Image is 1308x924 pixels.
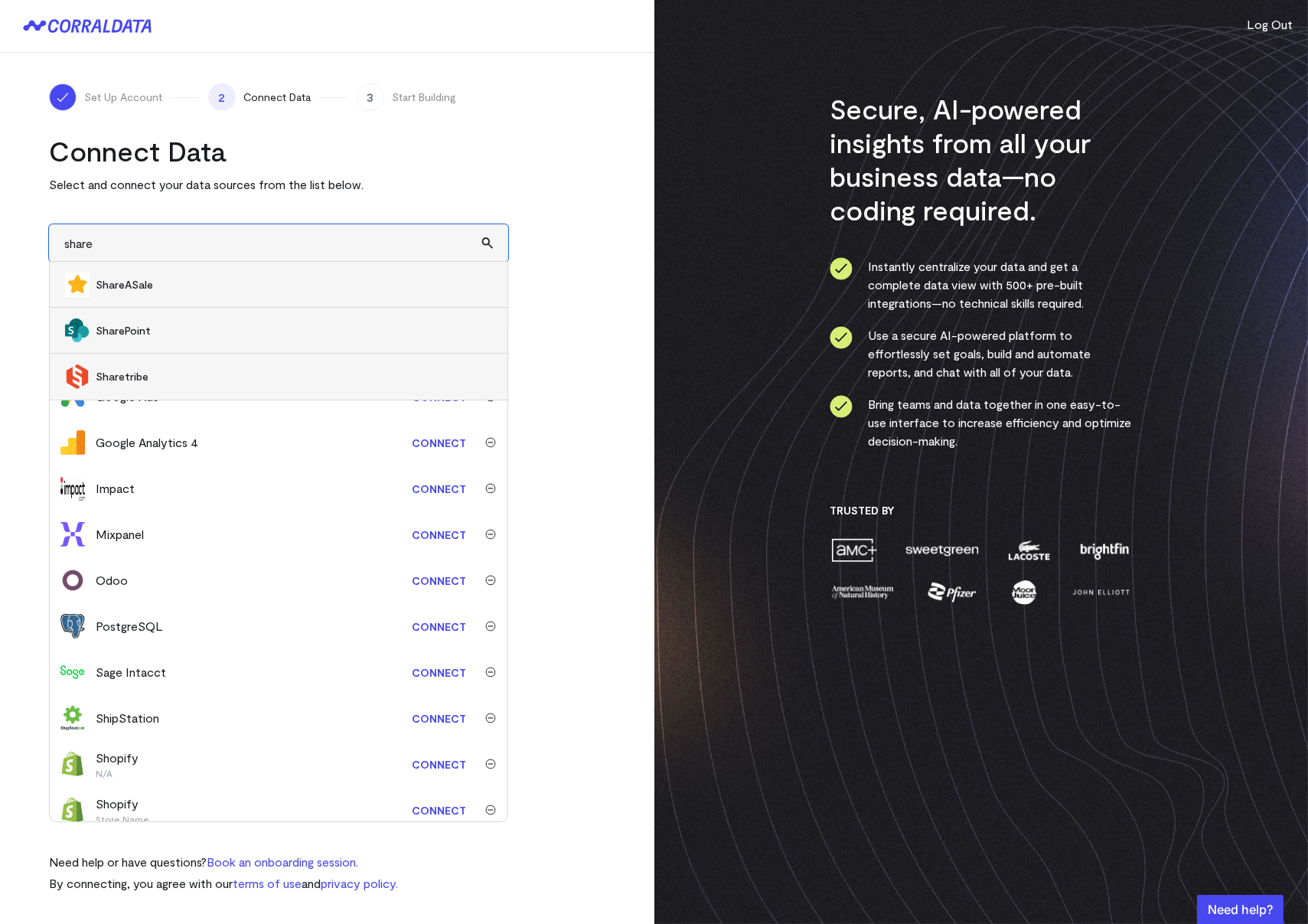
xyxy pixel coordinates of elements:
[485,759,496,769] img: trash-40e54a27.svg
[404,658,474,687] a: Connect
[96,663,166,681] div: Sage Intacct
[96,571,128,589] div: Odoo
[404,612,474,641] a: Connect
[392,90,456,105] span: Start Building
[485,621,496,632] img: trash-40e54a27.svg
[830,504,1132,518] h3: Trusted By
[65,318,90,343] img: SharePoint
[65,364,90,389] img: Sharetribe
[830,326,853,349] img: ico-check-circle-4b19435c.svg
[404,704,474,733] a: Connect
[60,522,85,547] img: mixpanel-dc8f5fa7.svg
[404,429,474,457] a: Connect
[96,369,492,384] span: Sharetribe
[485,805,496,815] img: trash-40e54a27.svg
[1006,537,1052,563] img: lacoste-7a6b0538.png
[357,83,384,111] span: 3
[485,575,496,586] img: trash-40e54a27.svg
[84,90,162,105] span: Set Up Account
[96,813,149,825] p: Store Name
[96,795,149,825] div: Shopify
[49,874,398,893] p: By connecting, you agree with our and
[485,713,496,723] img: trash-40e54a27.svg
[60,752,85,776] img: shopify-673fa4e3.svg
[485,483,496,494] img: trash-40e54a27.svg
[243,90,311,105] span: Connect Data
[830,395,853,418] img: ico-check-circle-4b19435c.svg
[60,706,85,730] img: shipstation-0b490974.svg
[404,566,474,595] a: Connect
[830,537,879,563] img: amc-0b11a8f1.png
[49,175,508,194] p: Select and connect your data sources from the list below.
[904,537,980,563] img: sweetgreen-1d1fb32c.png
[96,709,159,727] div: ShipStation
[1070,579,1132,606] img: john-elliott-25751c40.png
[1077,537,1132,563] img: brightfin-a251e171.png
[96,749,139,779] div: Shopify
[404,521,474,549] a: Connect
[830,326,1132,381] li: Use a secure AI-powered platform to effortlessly set goals, build and automate reports, and chat ...
[65,273,90,297] img: ShareASale
[485,437,496,448] img: trash-40e54a27.svg
[55,90,70,105] img: ico-check-white-5ff98cb1.svg
[485,667,496,677] img: trash-40e54a27.svg
[830,579,895,606] img: amnh-5afada46.png
[208,83,236,111] span: 2
[60,568,85,593] img: odoo-0549de51.svg
[404,475,474,503] a: Connect
[321,876,398,890] a: privacy policy.
[830,92,1132,227] h3: Secure, AI-powered insights from all your business data—no coding required.
[485,529,496,540] img: trash-40e54a27.svg
[830,395,1132,450] li: Bring teams and data together in one easy-to-use interface to increase efficiency and optimize de...
[830,257,1132,312] li: Instantly centralize your data and get a complete data view with 500+ pre-built integrations—no t...
[207,854,358,869] a: Book an onboarding session.
[233,876,302,890] a: terms of use
[96,277,492,292] span: ShareASale
[830,257,853,280] img: ico-check-circle-4b19435c.svg
[1247,15,1293,34] button: Log Out
[49,134,508,168] h2: Connect Data
[926,579,979,606] img: pfizer-e137f5fc.png
[96,767,139,779] p: N/A
[49,224,508,262] input: Search and add other data sources
[49,853,398,871] p: Need help or have questions?
[96,525,144,544] div: Mixpanel
[96,617,163,635] div: PostgreSQL
[96,479,135,498] div: Impact
[96,433,198,452] div: Google Analytics 4
[60,614,85,638] img: postgres-5a1a2aed.svg
[60,660,85,684] img: sage_intacct-9210f79a.svg
[404,750,474,779] a: Connect
[96,323,492,338] span: SharePoint
[60,798,85,822] img: shopify-673fa4e3.svg
[404,796,474,824] a: Connect
[1009,579,1039,606] img: moon-juice-c312e729.png
[60,430,85,455] img: google_analytics_4-4ee20295.svg
[60,476,85,501] img: impact-33625990.svg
